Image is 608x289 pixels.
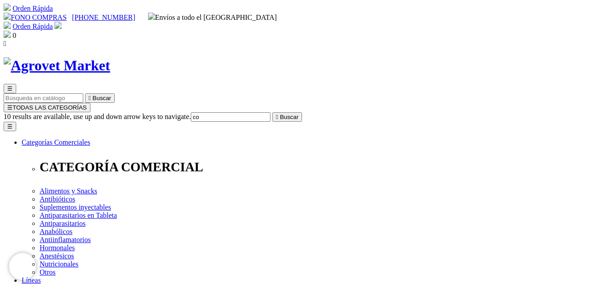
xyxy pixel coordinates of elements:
[148,13,155,20] img: delivery-truck.svg
[4,4,11,11] img: shopping-cart.svg
[40,228,72,235] a: Anabólicos
[13,32,16,39] span: 0
[40,260,78,268] a: Nutricionales
[4,40,6,47] i: 
[40,203,111,211] a: Suplementos inyectables
[40,220,86,227] a: Antiparasitarios
[4,13,11,20] img: phone.svg
[4,57,110,74] img: Agrovet Market
[13,5,53,12] a: Orden Rápida
[40,252,74,260] a: Anestésicos
[85,93,115,103] button:  Buscar
[4,122,16,131] button: ☰
[54,23,62,30] a: Acceda a su cuenta de cliente
[4,31,11,38] img: shopping-bag.svg
[40,244,75,252] a: Hormonales
[4,93,83,103] input: Buscar
[72,14,135,21] a: [PHONE_NUMBER]
[280,114,298,120] span: Buscar
[93,95,111,101] span: Buscar
[40,195,75,203] a: Antibióticos
[4,84,16,93] button: ☰
[4,22,11,29] img: shopping-cart.svg
[4,113,191,120] span: 10 results are available, use up and down arrow keys to navigate.
[54,22,62,29] img: user.svg
[272,112,302,122] button:  Buscar
[276,114,278,120] i: 
[4,103,90,112] button: ☰TODAS LAS CATEGORÍAS
[40,268,56,276] a: Otros
[7,85,13,92] span: ☰
[4,14,67,21] a: FONO COMPRAS
[22,276,41,284] a: Líneas
[40,211,117,219] a: Antiparasitarios en Tableta
[148,14,277,21] span: Envíos a todo el [GEOGRAPHIC_DATA]
[40,187,97,195] a: Alimentos y Snacks
[89,95,91,101] i: 
[191,112,270,122] input: Buscar
[7,104,13,111] span: ☰
[9,253,36,280] iframe: Brevo live chat
[22,138,90,146] a: Categorías Comerciales
[40,236,91,243] a: Antiinflamatorios
[40,160,604,174] p: CATEGORÍA COMERCIAL
[13,23,53,30] a: Orden Rápida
